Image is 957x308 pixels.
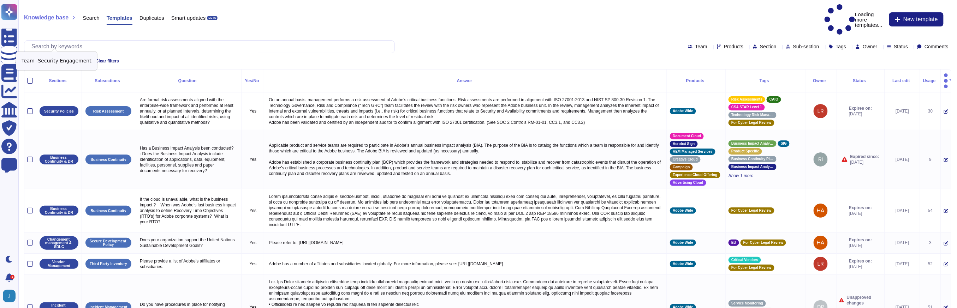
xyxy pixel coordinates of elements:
[90,158,126,162] p: Business Continuity
[888,208,917,213] div: [DATE]
[673,262,693,266] span: Adobe Wide
[808,79,833,83] div: Owner
[267,192,664,229] p: Lorem ipsumdolorsita conse adipis el seddoeiusmodt, incidi, utlaboree do magnaal eni admi ve quis...
[44,109,74,113] p: Security Policies
[888,261,917,267] div: [DATE]
[925,44,949,49] span: Comments
[245,240,261,246] p: Yes
[28,41,394,53] input: Search by keywords
[16,52,97,70] div: Team - Security Engagement
[670,79,723,83] div: Products
[267,238,664,247] p: Please refer to: [URL][DOMAIN_NAME]
[743,241,783,244] span: For Cyber Legal Review
[245,157,261,162] p: Yes
[888,240,917,246] div: [DATE]
[729,173,802,179] span: Show 1 more
[42,207,76,214] p: Business Continuity & DR
[923,240,938,246] div: 3
[673,158,698,161] span: Creative Cloud
[171,15,206,20] span: Smart updates
[888,157,917,162] div: [DATE]
[90,209,126,213] p: Business Continuity
[731,241,736,244] span: EU
[267,79,664,83] div: Answer
[760,44,777,49] span: Section
[814,104,828,118] img: user
[849,264,872,270] span: [DATE]
[814,152,828,167] img: user
[85,79,132,83] div: Subsections
[724,44,743,49] span: Products
[245,108,261,114] p: Yes
[731,142,774,145] span: Business Impact Analysis
[138,79,239,83] div: Question
[923,157,938,162] div: 9
[731,121,771,125] span: For Cyber Legal Review
[729,79,802,83] div: Tags
[695,44,707,49] span: Team
[731,302,763,305] span: Service Monitoring
[889,12,944,26] button: New template
[138,144,239,175] p: Has a Business Impact Analysis been conducted? : Does the Business Impact Analysis include identi...
[673,142,695,146] span: Acrobat Sign
[673,150,712,153] span: AEM Managed Services
[731,157,774,161] span: Business Continuity Planning
[825,4,886,35] p: Loading more templates...
[849,111,872,117] span: [DATE]
[10,275,14,279] div: 2
[673,109,693,113] span: Adobe Wide
[903,17,938,22] span: New template
[814,236,828,250] img: user
[88,239,129,247] p: Secure Development Policy
[673,209,693,212] span: Adobe Wide
[839,79,882,83] div: Status
[849,258,872,264] span: Expires on:
[849,211,872,216] span: [DATE]
[836,44,846,49] span: Tags
[849,237,872,243] span: Expires on:
[42,237,76,249] p: Changement management & SDLC
[138,235,239,250] p: Does your organization support the United Nations Sustainable Development Goals?
[24,15,69,20] span: Knowledge base
[83,15,100,20] span: Search
[673,181,703,185] span: Advertising Cloud
[923,79,938,83] div: Usage
[863,44,877,49] span: Owner
[139,15,164,20] span: Duplicates
[731,150,759,153] span: Product Specific
[267,141,664,178] p: Applicable product and service teams are required to participate in Adobe’s annual business impac...
[42,156,76,163] p: Business Continuity & DR
[923,208,938,213] div: 54
[673,165,690,169] span: Campaign
[850,154,879,159] span: Expired since:
[769,98,778,101] span: CAIQ
[245,208,261,213] p: Yes
[849,105,872,111] span: Expires on:
[849,205,872,211] span: Expires on:
[731,105,762,109] span: CSA STAR Level 1
[107,15,132,20] span: Templates
[673,134,701,138] span: Document Cloud
[814,204,828,218] img: user
[731,258,758,262] span: Critical Vendors
[207,16,217,20] div: BETA
[3,290,16,302] img: user
[245,79,261,83] div: Yes/No
[39,79,79,83] div: Sections
[138,95,239,127] p: Are formal risk assessments aligned with the enterprise-wide framework and performed at least ann...
[90,262,127,266] p: Third Party Inventory
[894,44,908,49] span: Status
[731,266,771,270] span: For Cyber Legal Review
[923,261,938,267] div: 52
[923,108,938,114] div: 30
[673,173,717,177] span: Experience Cloud Offering
[731,98,762,101] span: Risk Assessments
[96,59,119,63] span: Clear filters
[793,44,819,49] span: Sub-section
[731,113,774,117] span: Technology Risk Management Standard
[781,142,787,145] span: SIG
[138,195,239,227] p: If the cloud is unavailable, what is the business impact ? When was Adobe’s last business impact ...
[267,95,664,127] p: On an annual basis, management performs a risk assessment of Adobe’s critical business functions....
[847,295,882,306] span: Unapproved changes
[267,259,664,268] p: Adobe has a number of affiliates and subsidiaries located globally. For more information, please ...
